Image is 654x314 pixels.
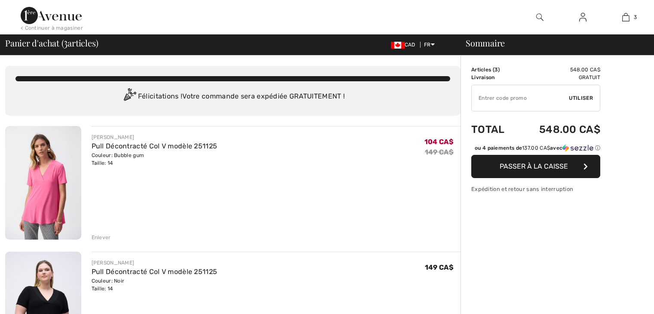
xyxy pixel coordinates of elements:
span: 3 [634,13,637,21]
span: 104 CA$ [424,138,454,146]
a: Pull Décontracté Col V modèle 251125 [92,142,218,150]
span: Panier d'achat ( articles) [5,39,98,47]
td: Articles ( ) [471,66,517,74]
img: Mon panier [622,12,629,22]
div: Sommaire [455,39,649,47]
img: Pull Décontracté Col V modèle 251125 [5,126,81,240]
td: Total [471,115,517,144]
a: Pull Décontracté Col V modèle 251125 [92,268,218,276]
div: Couleur: Noir Taille: 14 [92,277,218,292]
td: 548.00 CA$ [517,66,600,74]
td: Gratuit [517,74,600,81]
img: 1ère Avenue [21,7,82,24]
img: Congratulation2.svg [121,88,138,105]
img: Mes infos [579,12,586,22]
div: [PERSON_NAME] [92,133,218,141]
span: 3 [494,67,498,73]
div: ou 4 paiements de137.00 CA$avecSezzle Cliquez pour en savoir plus sur Sezzle [471,144,600,155]
span: 137.00 CA$ [522,145,550,151]
img: Canadian Dollar [391,42,405,49]
div: Enlever [92,234,111,241]
div: < Continuer à magasiner [21,24,83,32]
span: CAD [391,42,419,48]
input: Code promo [472,85,569,111]
a: Se connecter [572,12,593,23]
span: Utiliser [569,94,593,102]
td: Livraison [471,74,517,81]
div: [PERSON_NAME] [92,259,218,267]
img: Sezzle [562,144,593,152]
div: Expédition et retour sans interruption [471,185,600,193]
div: Félicitations ! Votre commande sera expédiée GRATUITEMENT ! [15,88,450,105]
div: ou 4 paiements de avec [475,144,600,152]
span: Passer à la caisse [500,162,568,170]
td: 548.00 CA$ [517,115,600,144]
button: Passer à la caisse [471,155,600,178]
s: 149 CA$ [425,148,454,156]
img: recherche [536,12,543,22]
a: 3 [605,12,647,22]
span: FR [424,42,435,48]
div: Couleur: Bubble gum Taille: 14 [92,151,218,167]
span: 3 [64,37,68,48]
span: 149 CA$ [425,263,454,271]
iframe: Ouvre un widget dans lequel vous pouvez chatter avec l’un de nos agents [599,288,645,310]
